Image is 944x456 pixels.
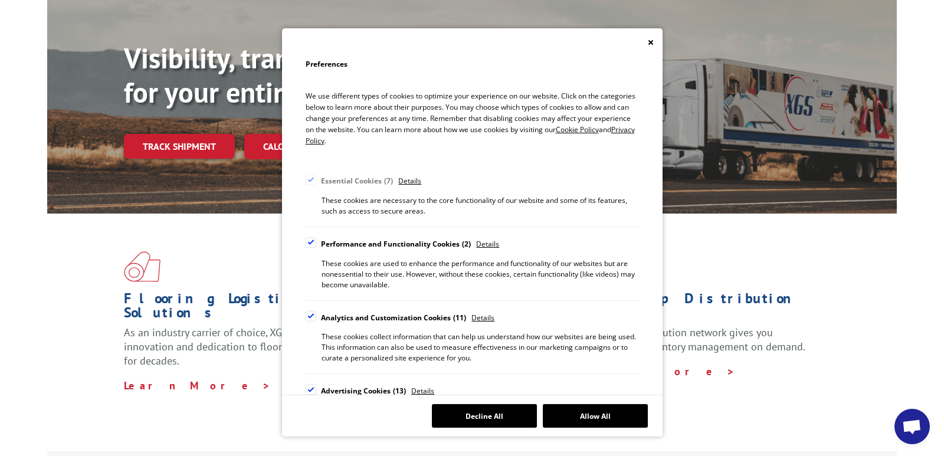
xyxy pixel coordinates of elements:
[543,404,648,428] button: Allow All
[432,404,537,428] button: Decline All
[322,258,639,290] div: These cookies are used to enhance the performance and functionality of our websites but are nones...
[306,124,635,146] span: Privacy Policy
[894,409,930,444] div: Open chat
[393,384,406,398] div: 13
[648,37,654,48] button: Close
[306,90,639,146] p: We use different types of cookies to optimize your experience on our website. Click on the catego...
[322,332,639,363] div: These cookies collect information that can help us understand how our websites are being used. Th...
[556,124,599,134] span: Cookie Policy
[398,174,421,188] span: Details
[321,174,394,188] div: Essential Cookies
[462,237,471,251] div: 2
[384,174,393,188] div: 7
[471,311,494,325] span: Details
[453,311,466,325] div: 11
[321,237,471,251] div: Performance and Functionality Cookies
[306,57,639,78] h2: Preferences
[321,384,407,398] div: Advertising Cookies
[476,237,499,251] span: Details
[411,384,434,398] span: Details
[322,195,639,216] div: These cookies are necessary to the core functionality of our website and some of its features, su...
[282,28,663,437] div: Cookie Consent Preferences
[321,311,467,325] div: Analytics and Customization Cookies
